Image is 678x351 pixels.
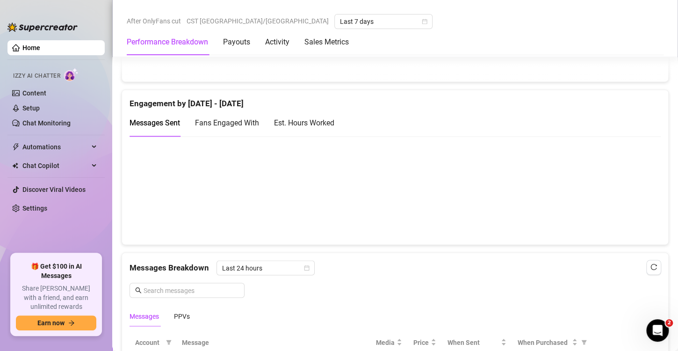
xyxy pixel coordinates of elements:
[22,44,40,51] a: Home
[22,186,86,193] a: Discover Viral Videos
[304,265,310,271] span: calendar
[340,15,427,29] span: Last 7 days
[135,287,142,293] span: search
[135,337,162,347] span: Account
[304,37,349,48] div: Sales Metrics
[144,285,239,295] input: Search messages
[164,335,173,349] span: filter
[22,119,71,127] a: Chat Monitoring
[579,335,589,349] span: filter
[174,311,190,321] div: PPVs
[68,320,75,326] span: arrow-right
[7,22,78,32] img: logo-BBDzfeDw.svg
[265,37,289,48] div: Activity
[130,311,159,321] div: Messages
[127,37,208,48] div: Performance Breakdown
[422,19,427,24] span: calendar
[16,284,96,312] span: Share [PERSON_NAME] with a friend, and earn unlimited rewards
[13,72,60,80] span: Izzy AI Chatter
[581,339,587,345] span: filter
[518,337,570,347] span: When Purchased
[187,14,329,28] span: CST [GEOGRAPHIC_DATA]/[GEOGRAPHIC_DATA]
[130,90,661,110] div: Engagement by [DATE] - [DATE]
[376,337,395,347] span: Media
[223,37,250,48] div: Payouts
[447,337,499,347] span: When Sent
[646,319,669,342] iframe: Intercom live chat
[413,337,429,347] span: Price
[22,139,89,154] span: Automations
[166,339,172,345] span: filter
[16,315,96,330] button: Earn nowarrow-right
[195,118,259,127] span: Fans Engaged With
[64,68,79,81] img: AI Chatter
[274,117,334,129] div: Est. Hours Worked
[22,205,47,212] a: Settings
[22,89,46,97] a: Content
[12,162,18,169] img: Chat Copilot
[665,319,673,327] span: 2
[130,118,180,127] span: Messages Sent
[127,14,181,28] span: After OnlyFans cut
[12,143,20,151] span: thunderbolt
[16,262,96,280] span: 🎁 Get $100 in AI Messages
[130,260,661,275] div: Messages Breakdown
[222,261,309,275] span: Last 24 hours
[37,319,65,327] span: Earn now
[22,158,89,173] span: Chat Copilot
[22,104,40,112] a: Setup
[650,263,657,270] span: reload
